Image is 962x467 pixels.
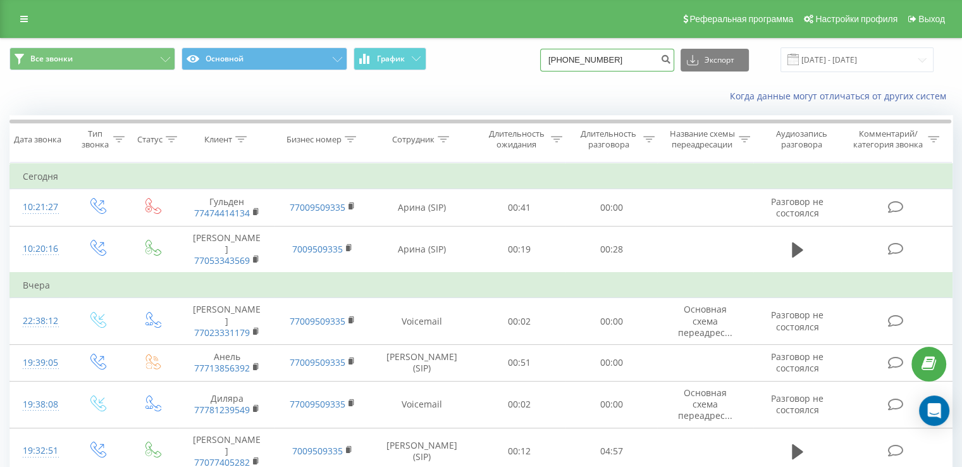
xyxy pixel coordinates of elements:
[30,54,73,64] span: Все звонки
[771,196,823,219] span: Разговор не состоялся
[474,382,565,428] td: 00:02
[23,392,56,417] div: 19:38:08
[730,90,953,102] a: Когда данные могут отличаться от других систем
[194,207,250,219] a: 77474414134
[577,128,640,150] div: Длительность разговора
[485,128,548,150] div: Длительность ожидания
[371,226,474,273] td: Арина (SIP)
[474,189,565,226] td: 00:41
[23,195,56,220] div: 10:21:27
[179,189,274,226] td: Гульден
[678,387,732,421] span: Основная схема переадрес...
[689,14,793,24] span: Реферальная программа
[771,392,823,416] span: Разговор не состоялся
[474,344,565,381] td: 00:51
[371,298,474,345] td: Voicemail
[565,298,657,345] td: 00:00
[540,49,674,72] input: Поиск по номеру
[474,298,565,345] td: 00:02
[392,134,435,145] div: Сотрудник
[678,303,732,338] span: Основная схема переадрес...
[474,226,565,273] td: 00:19
[80,128,109,150] div: Тип звонка
[565,344,657,381] td: 00:00
[371,189,474,226] td: Арина (SIP)
[14,134,61,145] div: Дата звонка
[354,47,426,70] button: График
[137,134,163,145] div: Статус
[194,327,250,339] a: 77023331179
[669,128,736,150] div: Название схемы переадресации
[771,309,823,332] span: Разговор не состоялся
[10,273,953,298] td: Вчера
[565,226,657,273] td: 00:28
[194,362,250,374] a: 77713856392
[194,254,250,266] a: 77053343569
[179,344,274,381] td: Анель
[290,356,345,368] a: 77009509335
[23,351,56,375] div: 19:39:05
[287,134,342,145] div: Бизнес номер
[565,189,657,226] td: 00:00
[292,445,343,457] a: 7009509335
[179,382,274,428] td: Диляра
[23,309,56,333] div: 22:38:12
[371,382,474,428] td: Voicemail
[815,14,897,24] span: Настройки профиля
[23,439,56,463] div: 19:32:51
[9,47,175,70] button: Все звонки
[194,404,250,416] a: 77781239549
[290,398,345,410] a: 77009509335
[565,382,657,428] td: 00:00
[10,164,953,189] td: Сегодня
[919,395,949,426] div: Open Intercom Messenger
[290,315,345,327] a: 77009509335
[377,54,405,63] span: График
[851,128,925,150] div: Комментарий/категория звонка
[292,243,343,255] a: 7009509335
[371,344,474,381] td: [PERSON_NAME] (SIP)
[918,14,945,24] span: Выход
[23,237,56,261] div: 10:20:16
[179,298,274,345] td: [PERSON_NAME]
[204,134,232,145] div: Клиент
[681,49,749,72] button: Экспорт
[182,47,347,70] button: Основной
[290,201,345,213] a: 77009509335
[179,226,274,273] td: [PERSON_NAME]
[771,351,823,374] span: Разговор не состоялся
[765,128,839,150] div: Аудиозапись разговора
